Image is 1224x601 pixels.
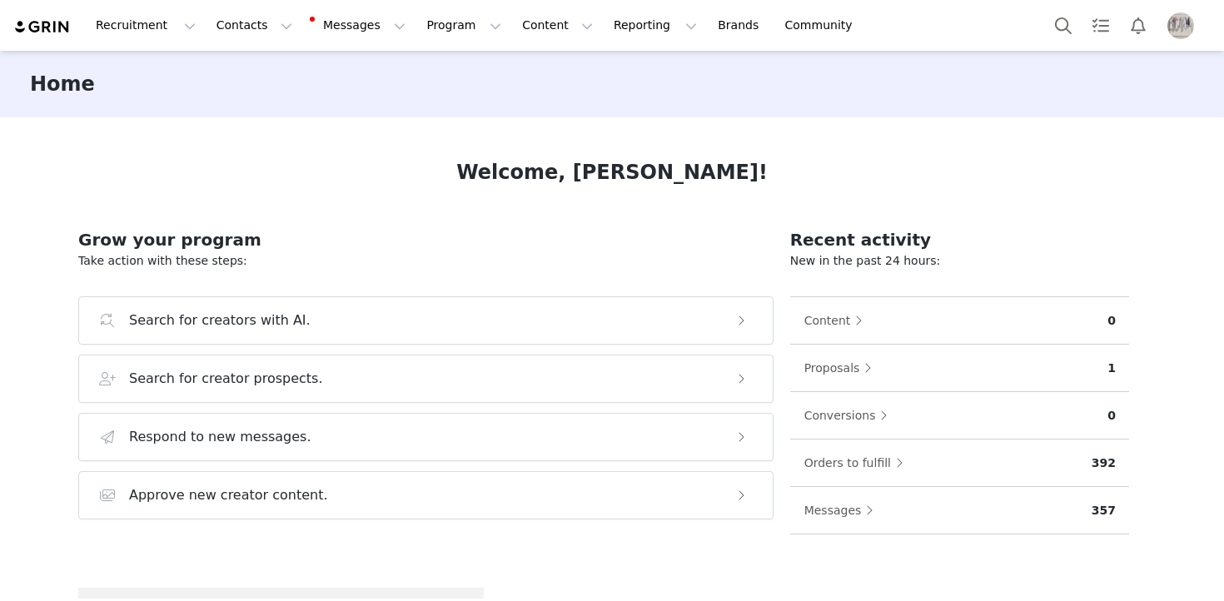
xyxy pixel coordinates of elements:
[1045,7,1082,44] button: Search
[30,69,95,99] h3: Home
[1107,312,1116,330] p: 0
[790,252,1129,270] p: New in the past 24 hours:
[206,7,302,44] button: Contacts
[804,307,872,334] button: Content
[1107,360,1116,377] p: 1
[86,7,206,44] button: Recruitment
[129,485,328,505] h3: Approve new creator content.
[1157,12,1211,39] button: Profile
[129,427,311,447] h3: Respond to new messages.
[804,497,883,524] button: Messages
[416,7,511,44] button: Program
[708,7,774,44] a: Brands
[78,413,774,461] button: Respond to new messages.
[512,7,603,44] button: Content
[1107,407,1116,425] p: 0
[78,296,774,345] button: Search for creators with AI.
[1082,7,1119,44] a: Tasks
[790,227,1129,252] h2: Recent activity
[1120,7,1157,44] button: Notifications
[804,450,912,476] button: Orders to fulfill
[303,7,415,44] button: Messages
[78,471,774,519] button: Approve new creator content.
[78,227,774,252] h2: Grow your program
[456,157,768,187] h1: Welcome, [PERSON_NAME]!
[804,355,881,381] button: Proposals
[1092,502,1116,519] p: 357
[13,19,72,35] img: grin logo
[129,310,311,330] h3: Search for creators with AI.
[78,355,774,403] button: Search for creator prospects.
[1167,12,1194,39] img: 5e4afd4e-3b18-45bb-8c46-d30738832a25.jpg
[804,402,897,429] button: Conversions
[129,369,323,389] h3: Search for creator prospects.
[775,7,870,44] a: Community
[604,7,707,44] button: Reporting
[1092,454,1116,472] p: 392
[78,252,774,270] p: Take action with these steps:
